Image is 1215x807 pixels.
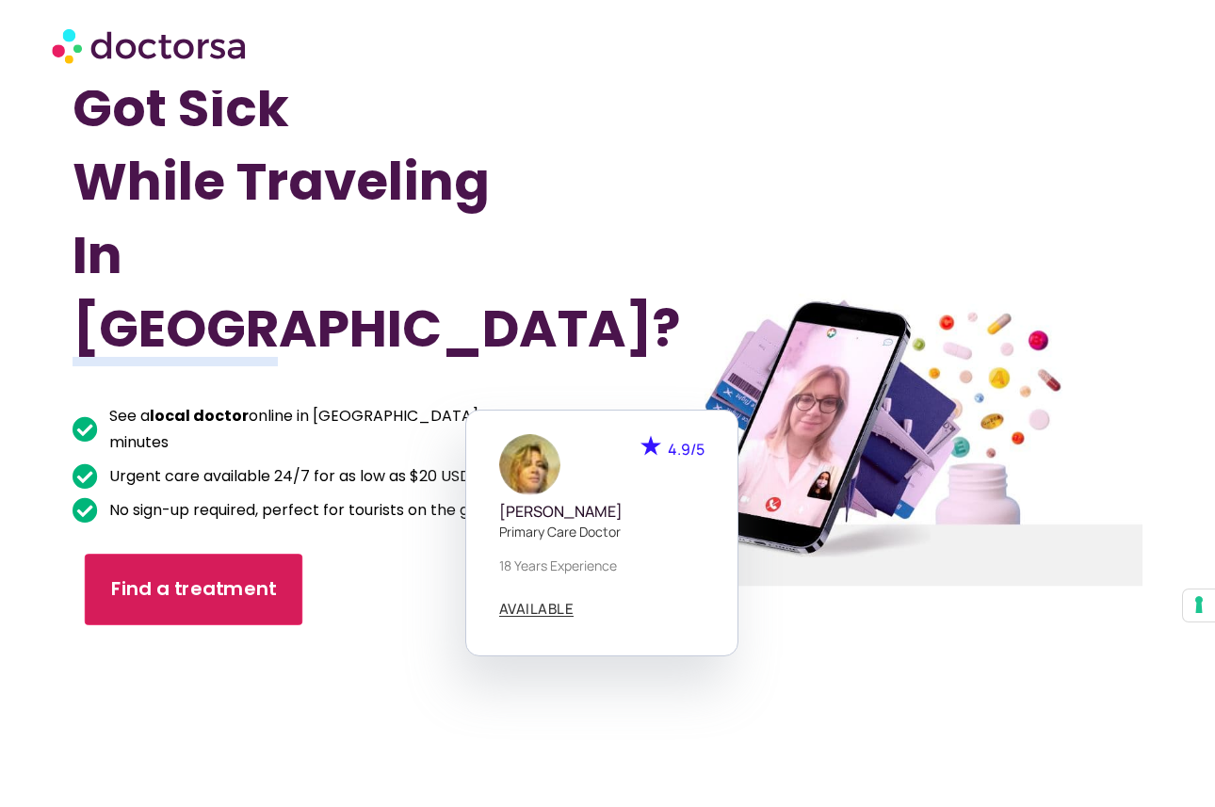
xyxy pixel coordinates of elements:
[82,657,251,799] iframe: Customer reviews powered by Trustpilot
[85,554,302,625] a: Find a treatment
[105,497,478,524] span: No sign-up required, perfect for tourists on the go
[499,556,705,575] p: 18 years experience
[150,405,249,427] b: local doctor
[668,439,705,460] span: 4.9/5
[105,403,527,456] span: See a online in [GEOGRAPHIC_DATA] in minutes
[499,522,705,541] p: Primary care doctor
[499,602,575,617] a: AVAILABLE
[73,72,526,365] h1: Got Sick While Traveling In [GEOGRAPHIC_DATA]?
[1183,589,1215,621] button: Your consent preferences for tracking technologies
[499,503,705,521] h5: [PERSON_NAME]
[499,602,575,616] span: AVAILABLE
[111,575,277,603] span: Find a treatment
[105,463,471,490] span: Urgent care available 24/7 for as low as $20 USD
